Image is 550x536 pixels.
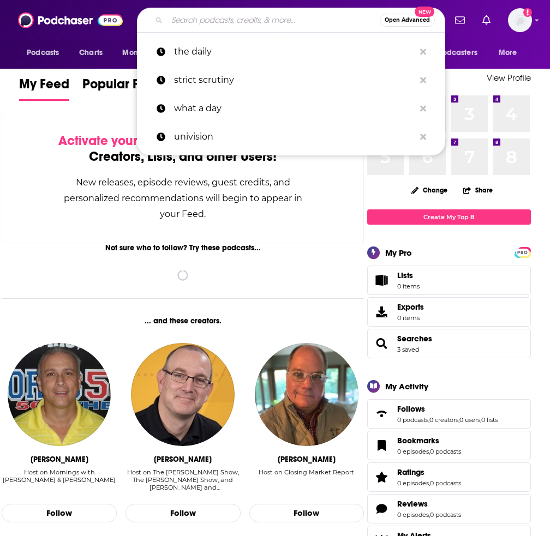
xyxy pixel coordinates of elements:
[397,302,424,312] span: Exports
[125,468,241,491] div: Host on The [PERSON_NAME] Show, The [PERSON_NAME] Show, and [PERSON_NAME] and [PERSON_NAME] with ...
[131,343,235,447] img: Kevin Sheehan
[429,479,430,487] span: ,
[371,273,393,288] span: Lists
[371,406,393,421] a: Follows
[167,11,380,29] input: Search podcasts, credits, & more...
[385,381,428,392] div: My Activity
[255,343,358,447] a: Todd Gleason
[429,416,458,424] a: 0 creators
[115,43,175,63] button: open menu
[397,436,461,445] a: Bookmarks
[516,249,529,257] span: PRO
[430,448,461,455] a: 0 podcasts
[19,43,73,63] button: open menu
[480,416,481,424] span: ,
[516,248,529,256] a: PRO
[2,504,117,522] button: Follow
[137,8,445,33] div: Search podcasts, credits, & more...
[415,7,434,17] span: New
[371,304,393,320] span: Exports
[397,479,429,487] a: 0 episodes
[371,501,393,516] a: Reviews
[72,43,109,63] a: Charts
[82,76,162,99] span: Popular Feed
[371,336,393,351] a: Searches
[367,297,531,327] a: Exports
[459,416,480,424] a: 0 users
[508,8,532,32] span: Logged in as aclumedia
[367,329,531,358] span: Searches
[428,416,429,424] span: ,
[397,270,420,280] span: Lists
[499,45,517,61] span: More
[523,8,532,17] svg: Add a profile image
[2,316,364,326] div: ... and these creators.
[137,94,445,123] a: what a day
[259,468,354,492] div: Host on Closing Market Report
[278,455,336,464] div: Todd Gleason
[125,468,241,492] div: Host on The Kevin Sheehan Show, The Kevin Sheehan Show, and Cooley and Kevin with Chris …
[174,123,415,151] p: univision
[385,17,430,23] span: Open Advanced
[397,448,429,455] a: 0 episodes
[463,179,493,201] button: Share
[58,133,170,149] span: Activate your Feed
[18,10,123,31] img: Podchaser - Follow, Share and Rate Podcasts
[478,11,495,29] a: Show notifications dropdown
[371,469,393,485] a: Ratings
[137,38,445,66] a: the daily
[125,504,241,522] button: Follow
[2,468,117,484] div: Host on Mornings with [PERSON_NAME] & [PERSON_NAME]
[2,243,364,252] div: Not sure who to follow? Try these podcasts...
[397,334,432,344] span: Searches
[397,346,419,353] a: 3 saved
[451,11,469,29] a: Show notifications dropdown
[397,511,429,519] a: 0 episodes
[19,76,69,101] a: My Feed
[371,438,393,453] a: Bookmarks
[397,404,425,414] span: Follows
[380,14,435,27] button: Open AdvancedNew
[367,431,531,460] span: Bookmarks
[82,76,162,101] a: Popular Feed
[367,494,531,523] span: Reviews
[429,448,430,455] span: ,
[174,38,415,66] p: the daily
[367,209,531,224] a: Create My Top 8
[430,511,461,519] a: 0 podcasts
[57,133,309,165] div: by following Podcasts, Creators, Lists, and other Users!
[27,45,59,61] span: Podcasts
[491,43,531,63] button: open menu
[397,270,413,280] span: Lists
[429,511,430,519] span: ,
[508,8,532,32] button: Show profile menu
[249,504,364,522] button: Follow
[397,467,461,477] a: Ratings
[174,94,415,123] p: what a day
[385,248,412,258] div: My Pro
[481,416,498,424] a: 0 lists
[137,123,445,151] a: univision
[430,479,461,487] a: 0 podcasts
[367,462,531,492] span: Ratings
[79,45,103,61] span: Charts
[259,468,354,476] div: Host on Closing Market Report
[137,66,445,94] a: strict scrutiny
[397,282,420,290] span: 0 items
[458,416,459,424] span: ,
[19,76,69,99] span: My Feed
[367,266,531,295] a: Lists
[487,73,531,83] a: View Profile
[397,314,424,322] span: 0 items
[8,343,111,447] img: Greg Gaston
[397,467,425,477] span: Ratings
[367,399,531,429] span: Follows
[397,499,428,509] span: Reviews
[122,45,161,61] span: Monitoring
[397,404,498,414] a: Follows
[174,66,415,94] p: strict scrutiny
